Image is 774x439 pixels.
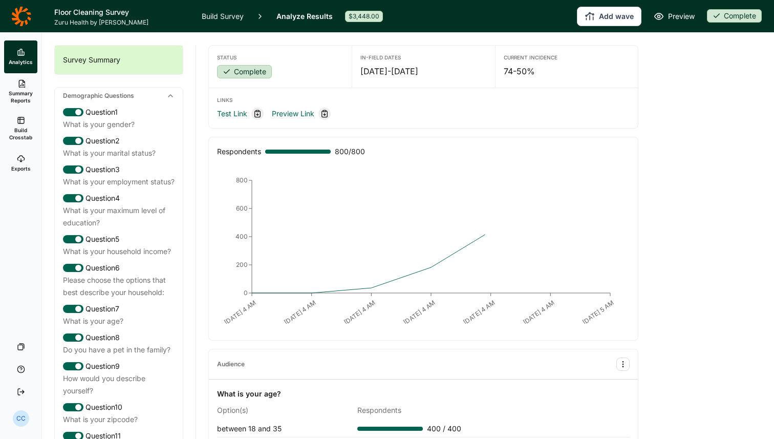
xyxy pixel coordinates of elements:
[217,96,630,103] div: Links
[283,299,317,326] text: [DATE] 4 AM
[236,261,248,268] tspan: 200
[244,289,248,297] tspan: 0
[504,65,630,77] div: 74-50%
[318,108,331,120] div: Copy link
[63,315,175,327] div: What is your age?
[345,11,383,22] div: $3,448.00
[4,40,37,73] a: Analytics
[272,108,314,120] a: Preview Link
[63,344,175,356] div: Do you have a pet in the family?
[577,7,641,26] button: Add wave
[616,358,630,371] button: Audience Options
[235,233,248,240] tspan: 400
[63,360,175,372] div: Question 9
[581,299,615,326] text: [DATE] 5 AM
[63,413,175,426] div: What is your zipcode?
[63,204,175,229] div: What is your maximum level of education?
[55,46,183,74] div: Survey Summary
[217,388,281,400] div: What is your age?
[217,65,272,78] div: Complete
[63,135,175,147] div: Question 2
[63,245,175,258] div: What is your household income?
[654,10,695,23] a: Preview
[63,262,175,274] div: Question 6
[360,65,486,77] div: [DATE] - [DATE]
[54,6,189,18] h1: Floor Cleaning Survey
[63,163,175,176] div: Question 3
[63,274,175,299] div: Please choose the options that best describe your household:
[223,299,257,326] text: [DATE] 4 AM
[707,9,762,24] button: Complete
[63,118,175,131] div: What is your gender?
[4,147,37,180] a: Exports
[462,299,497,326] text: [DATE] 4 AM
[4,73,37,110] a: Summary Reports
[217,424,282,433] span: between 18 and 35
[236,176,248,184] tspan: 800
[13,410,29,427] div: CC
[63,233,175,245] div: Question 5
[63,106,175,118] div: Question 1
[9,58,33,66] span: Analytics
[63,147,175,159] div: What is your marital status?
[217,108,247,120] a: Test Link
[4,110,37,147] a: Build Crosstab
[63,401,175,413] div: Question 10
[63,192,175,204] div: Question 4
[63,303,175,315] div: Question 7
[54,18,189,27] span: Zuru Health by [PERSON_NAME]
[504,54,630,61] div: Current Incidence
[402,299,437,326] text: [DATE] 4 AM
[217,54,343,61] div: Status
[522,299,556,326] text: [DATE] 4 AM
[217,404,349,416] div: Option(s)
[707,9,762,23] div: Complete
[251,108,264,120] div: Copy link
[217,145,261,158] div: Respondents
[63,372,175,397] div: How would you describe yourself?
[217,360,245,368] div: Audience
[335,145,365,158] span: 800 / 800
[236,204,248,212] tspan: 600
[55,88,183,104] div: Demographic Questions
[11,165,31,172] span: Exports
[63,331,175,344] div: Question 8
[217,65,272,79] button: Complete
[8,90,33,104] span: Summary Reports
[668,10,695,23] span: Preview
[342,299,377,326] text: [DATE] 4 AM
[8,127,33,141] span: Build Crosstab
[427,423,461,435] span: 400 / 400
[360,54,486,61] div: In-Field Dates
[63,176,175,188] div: What is your employment status?
[357,404,489,416] div: Respondents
